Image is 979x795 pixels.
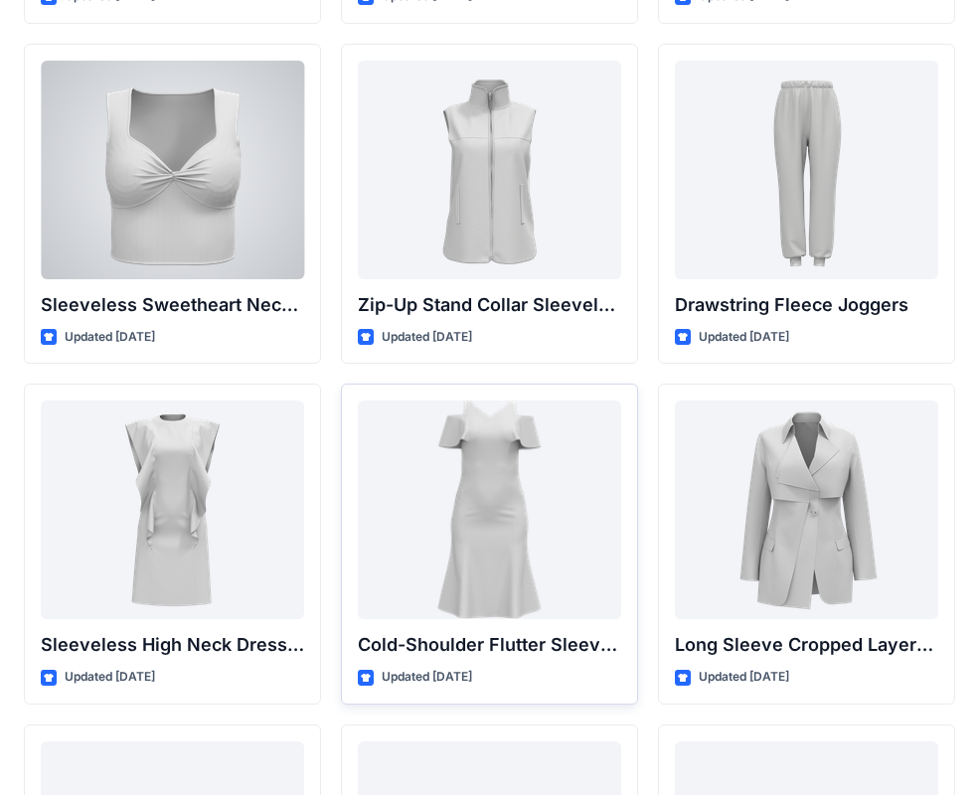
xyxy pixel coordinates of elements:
[41,400,304,619] a: Sleeveless High Neck Dress with Front Ruffle
[358,291,621,319] p: Zip-Up Stand Collar Sleeveless Vest
[41,291,304,319] p: Sleeveless Sweetheart Neck Twist-Front Crop Top
[41,61,304,279] a: Sleeveless Sweetheart Neck Twist-Front Crop Top
[65,327,155,348] p: Updated [DATE]
[41,631,304,659] p: Sleeveless High Neck Dress with Front Ruffle
[675,631,938,659] p: Long Sleeve Cropped Layered Blazer Dress
[675,291,938,319] p: Drawstring Fleece Joggers
[382,327,472,348] p: Updated [DATE]
[675,61,938,279] a: Drawstring Fleece Joggers
[358,61,621,279] a: Zip-Up Stand Collar Sleeveless Vest
[358,631,621,659] p: Cold-Shoulder Flutter Sleeve Midi Dress
[358,400,621,619] a: Cold-Shoulder Flutter Sleeve Midi Dress
[699,667,789,688] p: Updated [DATE]
[675,400,938,619] a: Long Sleeve Cropped Layered Blazer Dress
[382,667,472,688] p: Updated [DATE]
[699,327,789,348] p: Updated [DATE]
[65,667,155,688] p: Updated [DATE]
